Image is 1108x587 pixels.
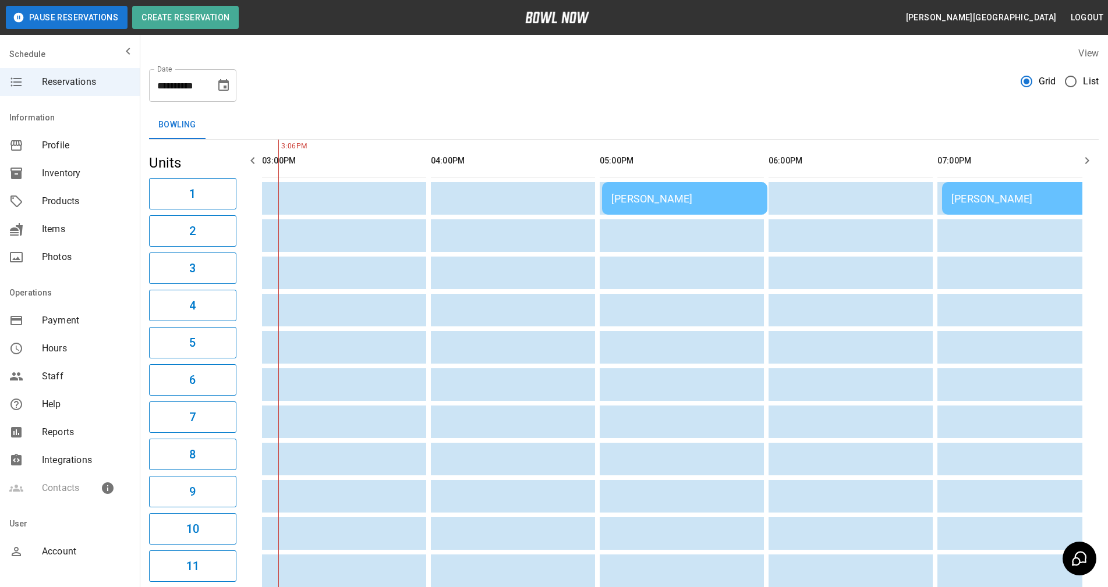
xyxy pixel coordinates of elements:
button: 11 [149,550,236,582]
button: Choose date, selected date is Aug 22, 2025 [212,74,235,97]
span: Profile [42,138,130,152]
button: 4 [149,290,236,321]
span: Account [42,545,130,558]
button: 8 [149,439,236,470]
button: Pause Reservations [6,6,128,29]
h6: 5 [189,333,196,352]
h6: 1 [189,184,196,203]
th: 05:00PM [600,144,764,177]
h6: 10 [186,520,199,538]
th: 03:00PM [262,144,426,177]
span: List [1083,74,1099,88]
button: 1 [149,178,236,209]
h6: 9 [189,482,196,501]
th: 06:00PM [769,144,933,177]
label: View [1078,48,1099,59]
div: inventory tabs [149,111,1099,139]
h6: 7 [189,408,196,426]
button: 3 [149,252,236,284]
h6: 11 [186,557,199,575]
button: [PERSON_NAME][GEOGRAPHIC_DATA] [901,7,1061,29]
span: Photos [42,250,130,264]
span: Reports [42,425,130,439]
button: 5 [149,327,236,358]
button: 6 [149,364,236,396]
button: Logout [1066,7,1108,29]
button: 10 [149,513,236,545]
h6: 4 [189,296,196,315]
button: 7 [149,401,236,433]
span: Staff [42,369,130,383]
button: 2 [149,215,236,247]
h6: 6 [189,371,196,389]
span: Help [42,397,130,411]
div: [PERSON_NAME] [611,193,758,205]
span: 3:06PM [278,141,281,152]
span: Integrations [42,453,130,467]
h6: 8 [189,445,196,464]
h5: Units [149,154,236,172]
span: Hours [42,341,130,355]
h6: 2 [189,222,196,240]
span: Reservations [42,75,130,89]
span: Grid [1039,74,1056,88]
button: 9 [149,476,236,507]
h6: 3 [189,259,196,278]
button: Create Reservation [132,6,239,29]
th: 04:00PM [431,144,595,177]
button: Bowling [149,111,206,139]
span: Products [42,194,130,208]
span: Inventory [42,166,130,180]
img: logo [525,12,589,23]
span: Items [42,222,130,236]
span: Payment [42,314,130,328]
